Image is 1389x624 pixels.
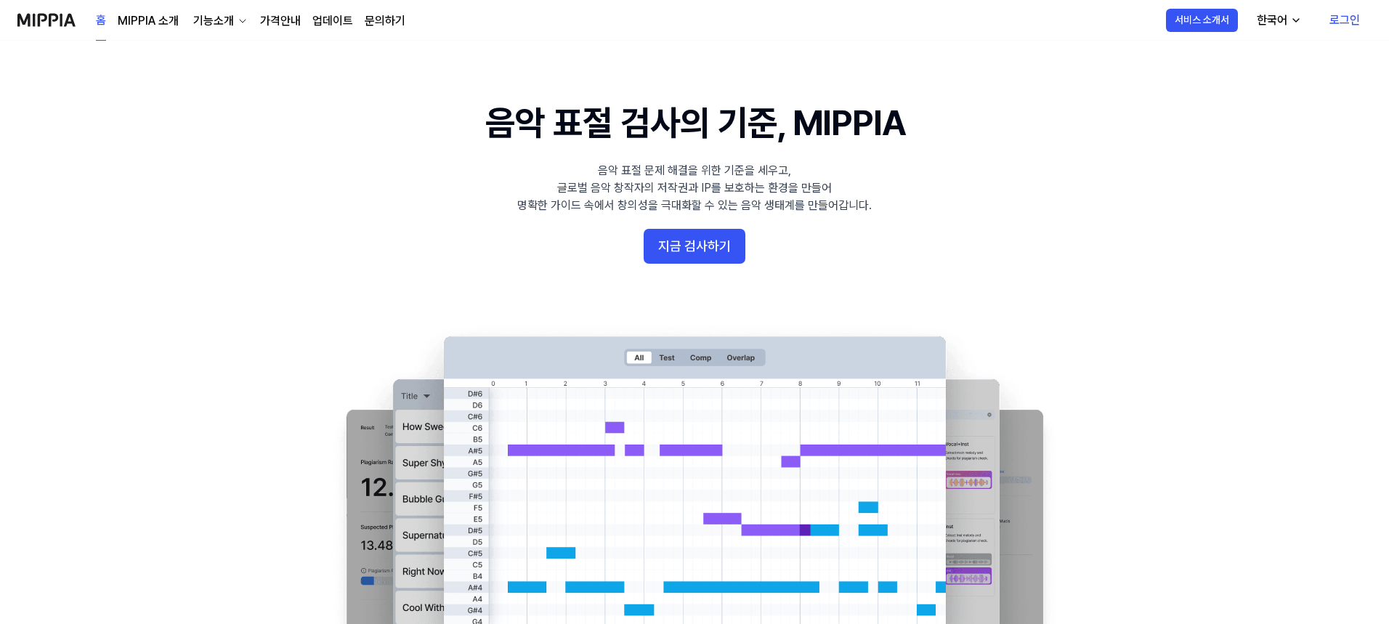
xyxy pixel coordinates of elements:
h1: 음악 표절 검사의 기준, MIPPIA [485,99,904,147]
button: 지금 검사하기 [644,229,745,264]
div: 한국어 [1254,12,1290,29]
button: 한국어 [1245,6,1311,35]
div: 기능소개 [190,12,237,30]
a: 업데이트 [312,12,353,30]
div: 음악 표절 문제 해결을 위한 기준을 세우고, 글로벌 음악 창작자의 저작권과 IP를 보호하는 환경을 만들어 명확한 가이드 속에서 창의성을 극대화할 수 있는 음악 생태계를 만들어... [517,162,872,214]
button: 서비스 소개서 [1166,9,1238,32]
button: 기능소개 [190,12,248,30]
a: 홈 [96,1,106,41]
a: 문의하기 [365,12,405,30]
a: MIPPIA 소개 [118,12,179,30]
a: 가격안내 [260,12,301,30]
